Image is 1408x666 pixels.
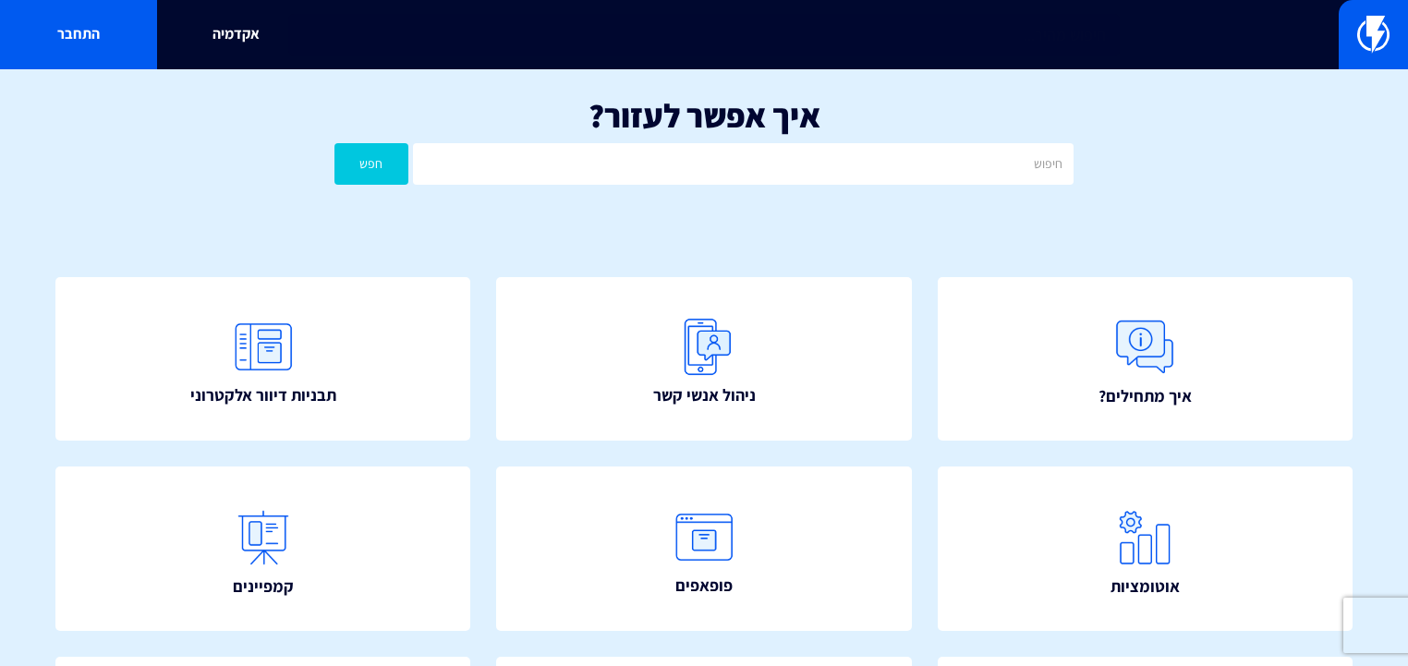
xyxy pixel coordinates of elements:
[28,97,1380,134] h1: איך אפשר לעזור?
[496,277,911,442] a: ניהול אנשי קשר
[55,277,470,442] a: תבניות דיוור אלקטרוני
[190,383,336,407] span: תבניות דיוור אלקטרוני
[1111,575,1180,599] span: אוטומציות
[653,383,756,407] span: ניהול אנשי קשר
[496,466,911,631] a: פופאפים
[1098,384,1192,408] span: איך מתחילים?
[413,143,1074,185] input: חיפוש
[334,143,408,185] button: חפש
[938,277,1353,442] a: איך מתחילים?
[233,575,294,599] span: קמפיינים
[938,466,1353,631] a: אוטומציות
[675,574,733,598] span: פופאפים
[288,14,1120,56] input: חיפוש מהיר...
[55,466,470,631] a: קמפיינים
